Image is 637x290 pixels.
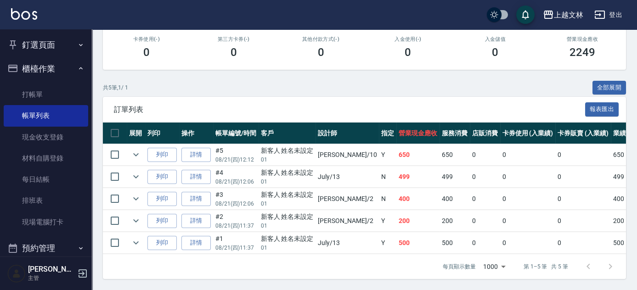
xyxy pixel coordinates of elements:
[316,232,379,254] td: July /13
[114,105,585,114] span: 訂單列表
[379,210,396,232] td: Y
[215,244,256,252] p: 08/21 (四) 11:37
[555,210,611,232] td: 0
[181,192,211,206] a: 詳情
[462,36,528,42] h2: 入金儲值
[261,234,314,244] div: 新客人 姓名未設定
[396,188,440,210] td: 400
[316,144,379,166] td: [PERSON_NAME] /10
[440,210,470,232] td: 200
[555,144,611,166] td: 0
[555,166,611,188] td: 0
[440,188,470,210] td: 400
[259,123,316,144] th: 客戶
[479,254,509,279] div: 1000
[181,214,211,228] a: 詳情
[129,192,143,206] button: expand row
[318,46,324,59] h3: 0
[500,188,556,210] td: 0
[500,166,556,188] td: 0
[555,123,611,144] th: 卡券販賣 (入業績)
[500,144,556,166] td: 0
[145,123,179,144] th: 列印
[179,123,213,144] th: 操作
[396,123,440,144] th: 營業現金應收
[4,212,88,233] a: 現場電腦打卡
[129,214,143,228] button: expand row
[443,262,476,271] p: 每頁顯示數量
[440,166,470,188] td: 499
[261,168,314,178] div: 新客人 姓名未設定
[4,57,88,81] button: 櫃檯作業
[4,84,88,105] a: 打帳單
[181,148,211,162] a: 詳情
[500,210,556,232] td: 0
[592,81,626,95] button: 全部展開
[396,210,440,232] td: 200
[550,36,615,42] h2: 營業現金應收
[396,232,440,254] td: 500
[213,166,259,188] td: #4
[147,148,177,162] button: 列印
[492,46,498,59] h3: 0
[261,146,314,156] div: 新客人 姓名未設定
[516,6,535,24] button: save
[261,212,314,222] div: 新客人 姓名未設定
[11,8,37,20] img: Logo
[500,232,556,254] td: 0
[261,156,314,164] p: 01
[147,170,177,184] button: 列印
[215,200,256,208] p: 08/21 (四) 12:06
[4,169,88,190] a: 每日結帳
[213,188,259,210] td: #3
[554,9,583,21] div: 上越文林
[470,232,500,254] td: 0
[379,188,396,210] td: N
[261,190,314,200] div: 新客人 姓名未設定
[4,236,88,260] button: 預約管理
[555,188,611,210] td: 0
[213,144,259,166] td: #5
[28,265,75,274] h5: [PERSON_NAME]
[470,144,500,166] td: 0
[379,144,396,166] td: Y
[261,244,314,252] p: 01
[405,46,411,59] h3: 0
[379,166,396,188] td: N
[7,264,26,283] img: Person
[103,84,128,92] p: 共 5 筆, 1 / 1
[181,236,211,250] a: 詳情
[147,236,177,250] button: 列印
[143,46,150,59] h3: 0
[440,123,470,144] th: 服務消費
[316,210,379,232] td: [PERSON_NAME] /2
[129,170,143,184] button: expand row
[147,192,177,206] button: 列印
[213,123,259,144] th: 帳單編號/時間
[379,232,396,254] td: Y
[470,210,500,232] td: 0
[396,144,440,166] td: 650
[215,156,256,164] p: 08/21 (四) 12:12
[470,188,500,210] td: 0
[288,36,354,42] h2: 其他付款方式(-)
[213,232,259,254] td: #1
[213,210,259,232] td: #2
[4,105,88,126] a: 帳單列表
[316,123,379,144] th: 設計師
[555,232,611,254] td: 0
[379,123,396,144] th: 指定
[4,127,88,148] a: 現金收支登錄
[4,148,88,169] a: 材料自購登錄
[4,33,88,57] button: 釘選頁面
[585,105,619,113] a: 報表匯出
[375,36,440,42] h2: 入金使用(-)
[28,274,75,282] p: 主管
[470,123,500,144] th: 店販消費
[440,232,470,254] td: 500
[129,148,143,162] button: expand row
[4,190,88,211] a: 排班表
[440,144,470,166] td: 650
[215,222,256,230] p: 08/21 (四) 11:37
[539,6,587,24] button: 上越文林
